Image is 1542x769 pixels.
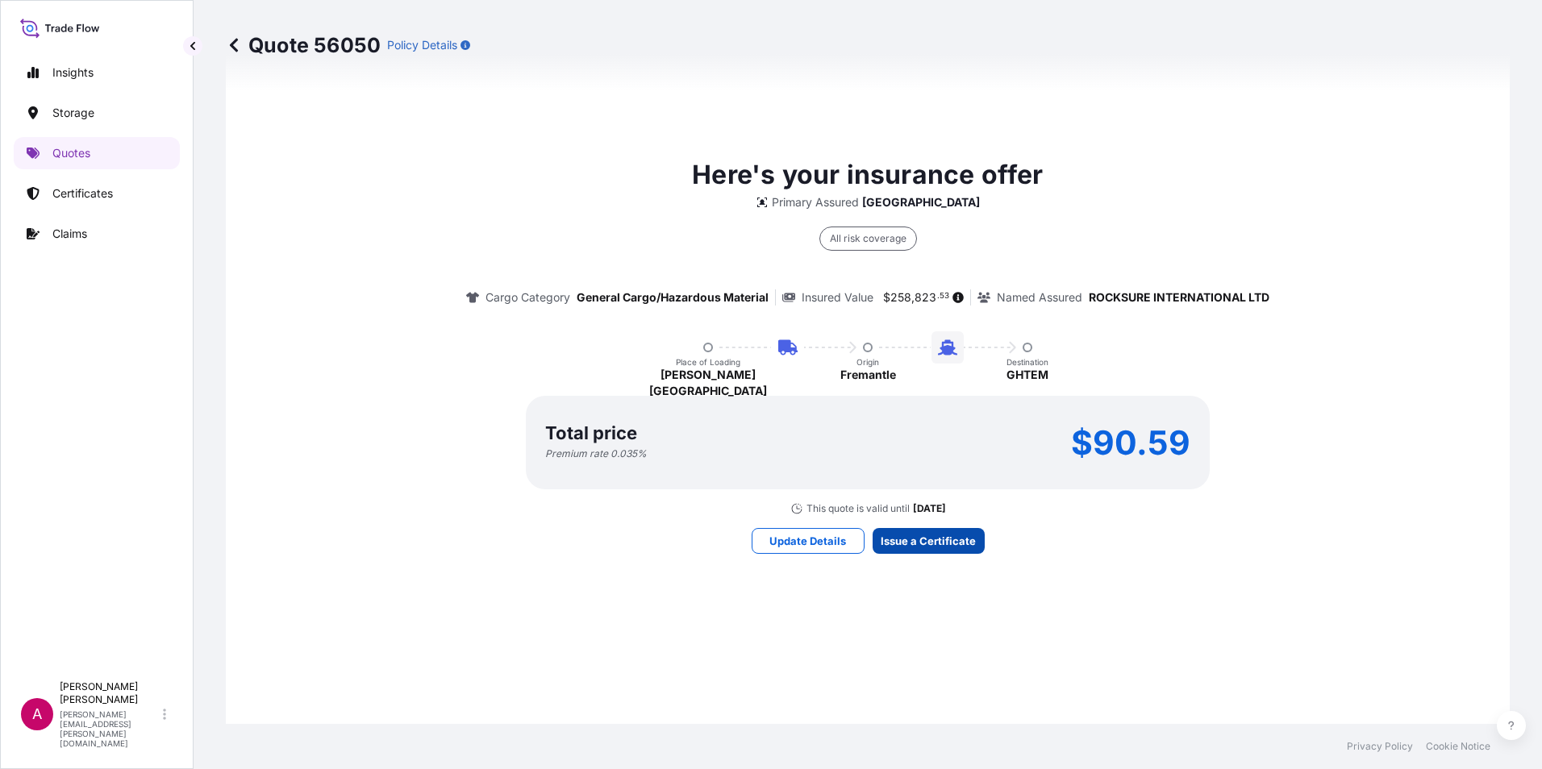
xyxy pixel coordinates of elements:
[692,156,1043,194] p: Here's your insurance offer
[52,185,113,202] p: Certificates
[545,425,637,441] p: Total price
[14,177,180,210] a: Certificates
[14,97,180,129] a: Storage
[1006,357,1048,367] p: Destination
[883,292,890,303] span: $
[1006,367,1048,383] p: GHTEM
[840,367,896,383] p: Fremantle
[819,227,917,251] div: All risk coverage
[577,289,769,306] p: General Cargo/Hazardous Material
[769,533,846,549] p: Update Details
[752,528,865,554] button: Update Details
[14,56,180,89] a: Insights
[772,194,859,210] p: Primary Assured
[676,357,740,367] p: Place of Loading
[634,367,782,399] p: [PERSON_NAME][GEOGRAPHIC_DATA]
[60,709,160,748] p: [PERSON_NAME][EMAIL_ADDRESS][PERSON_NAME][DOMAIN_NAME]
[937,293,940,299] span: .
[802,289,873,306] p: Insured Value
[997,289,1082,306] p: Named Assured
[915,292,936,303] span: 823
[881,533,976,549] p: Issue a Certificate
[862,194,980,210] p: [GEOGRAPHIC_DATA]
[1071,430,1190,455] p: $90.59
[873,528,985,554] button: Issue a Certificate
[14,137,180,169] a: Quotes
[32,706,42,722] span: A
[940,293,949,299] span: 53
[911,292,915,303] span: ,
[806,502,910,515] p: This quote is valid until
[60,680,160,706] p: [PERSON_NAME] [PERSON_NAME]
[890,292,911,303] span: 258
[52,64,94,81] p: Insights
[52,226,87,242] p: Claims
[1089,289,1269,306] p: ROCKSURE INTERNATIONAL LTD
[545,447,647,460] p: Premium rate 0.035 %
[913,502,946,515] p: [DATE]
[52,105,94,121] p: Storage
[52,145,90,161] p: Quotes
[387,37,457,53] p: Policy Details
[1347,740,1413,753] a: Privacy Policy
[486,289,570,306] p: Cargo Category
[856,357,879,367] p: Origin
[14,218,180,250] a: Claims
[226,32,381,58] p: Quote 56050
[1426,740,1490,753] a: Cookie Notice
